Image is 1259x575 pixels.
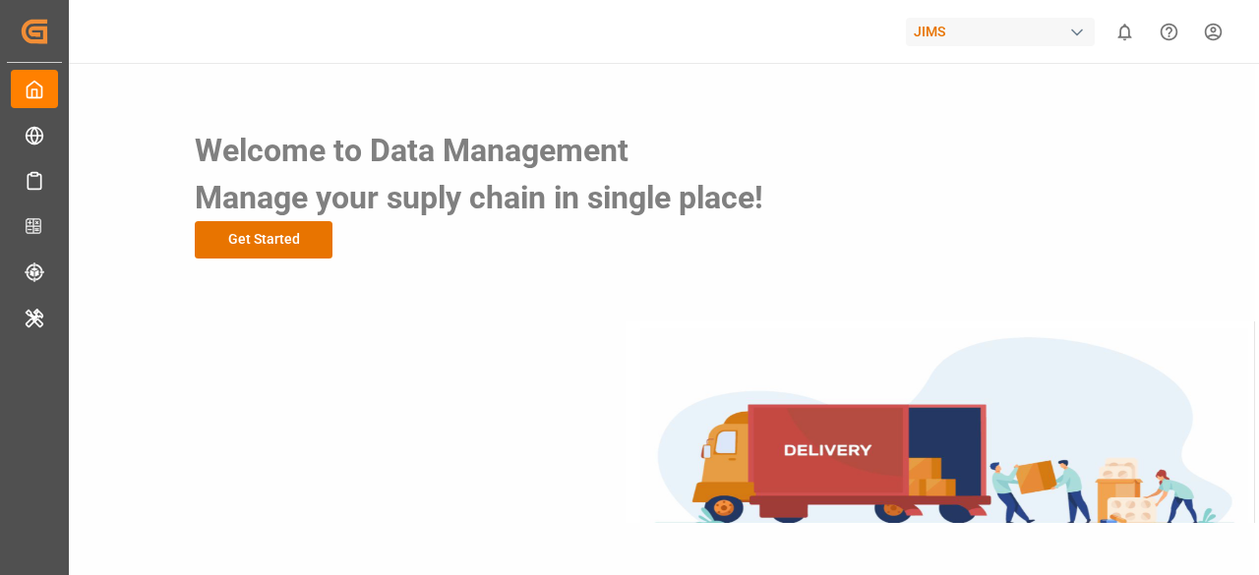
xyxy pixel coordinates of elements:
[626,321,1255,523] img: Delivery Truck
[906,18,1095,46] div: JIMS
[195,174,763,221] h3: Manage your suply chain in single place!
[1147,10,1191,54] button: Help Center
[195,127,763,174] h3: Welcome to Data Management
[195,221,332,259] button: Get Started
[1103,10,1147,54] button: show 0 new notifications
[906,13,1103,50] button: JIMS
